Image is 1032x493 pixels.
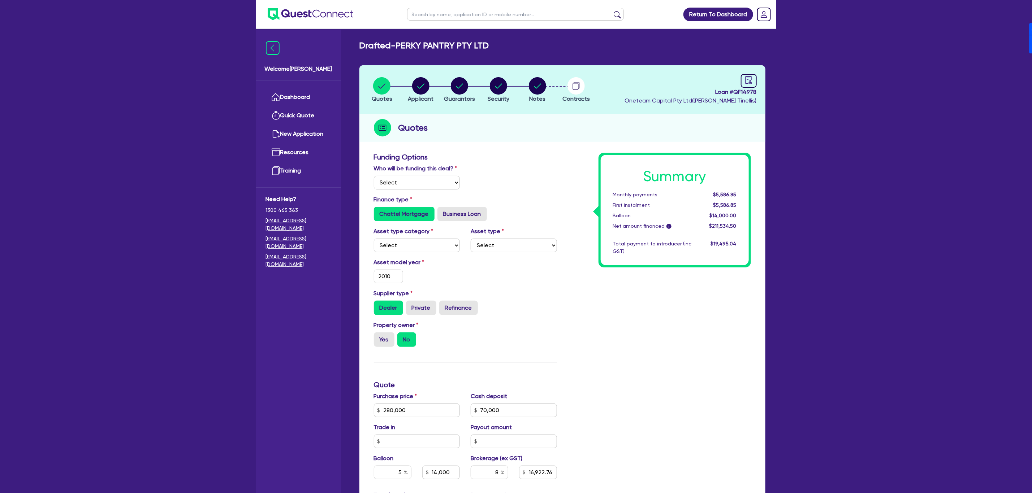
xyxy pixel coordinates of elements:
a: [EMAIL_ADDRESS][DOMAIN_NAME] [266,217,331,232]
label: Asset type [471,227,504,236]
div: Net amount financed [608,222,697,230]
a: Return To Dashboard [683,8,753,21]
button: Quotes [371,77,393,104]
span: i [666,224,672,229]
span: Guarantors [444,95,475,102]
a: Training [266,162,331,180]
div: Total payment to introducer (inc GST) [608,240,697,255]
h2: Quotes [398,121,428,134]
span: $5,586.85 [713,202,736,208]
a: Quick Quote [266,106,331,125]
label: Cash deposit [471,392,507,401]
label: Asset type category [374,227,433,236]
label: Trade in [374,423,396,432]
h2: Drafted - PERKY PANTRY PTY LTD [359,40,489,51]
label: Brokerage (ex GST) [471,454,522,463]
span: 1300 465 363 [266,206,331,214]
label: Balloon [374,454,394,463]
button: Applicant [407,77,434,104]
img: resources [272,148,280,157]
img: new-application [272,130,280,138]
span: Notes [529,95,545,102]
label: Supplier type [374,289,413,298]
span: $5,586.85 [713,192,736,197]
button: Guarantors [444,77,475,104]
label: Chattel Mortgage [374,207,435,221]
span: $211,534.50 [709,223,736,229]
label: Dealer [374,301,403,315]
img: step-icon [374,119,391,136]
span: Oneteam Capital Pty Ltd ( [PERSON_NAME] Tinellis ) [625,97,757,104]
span: Security [488,95,509,102]
label: Payout amount [471,423,512,432]
label: Business Loan [437,207,487,221]
label: No [397,332,416,347]
span: $14,000.00 [709,213,736,218]
a: Resources [266,143,331,162]
span: audit [745,76,753,84]
div: First instalment [608,201,697,209]
button: Notes [528,77,547,104]
h1: Summary [613,168,737,185]
a: New Application [266,125,331,143]
img: quest-connect-logo-blue [268,8,353,20]
span: Applicant [408,95,433,102]
button: Contracts [562,77,591,104]
div: Monthly payments [608,191,697,198]
span: $19,495.04 [711,241,736,247]
input: Search by name, application ID or mobile number... [407,8,624,21]
span: Quotes [372,95,392,102]
div: Balloon [608,212,697,219]
a: Dashboard [266,88,331,106]
span: Need Help? [266,195,331,204]
img: icon-menu-close [266,41,280,55]
a: Dropdown toggle [755,5,773,24]
h3: Quote [374,380,557,389]
label: Finance type [374,195,413,204]
a: [EMAIL_ADDRESS][DOMAIN_NAME] [266,253,331,268]
img: training [272,166,280,175]
span: Contracts [562,95,590,102]
label: Purchase price [374,392,417,401]
label: Refinance [439,301,478,315]
button: Security [487,77,510,104]
label: Property owner [374,321,419,330]
label: Private [406,301,436,315]
span: Welcome [PERSON_NAME] [265,65,332,73]
h3: Funding Options [374,153,557,161]
span: Loan # QF14978 [625,88,757,96]
label: Yes [374,332,394,347]
label: Who will be funding this deal? [374,164,457,173]
label: Asset model year [368,258,466,267]
a: [EMAIL_ADDRESS][DOMAIN_NAME] [266,235,331,250]
img: quick-quote [272,111,280,120]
